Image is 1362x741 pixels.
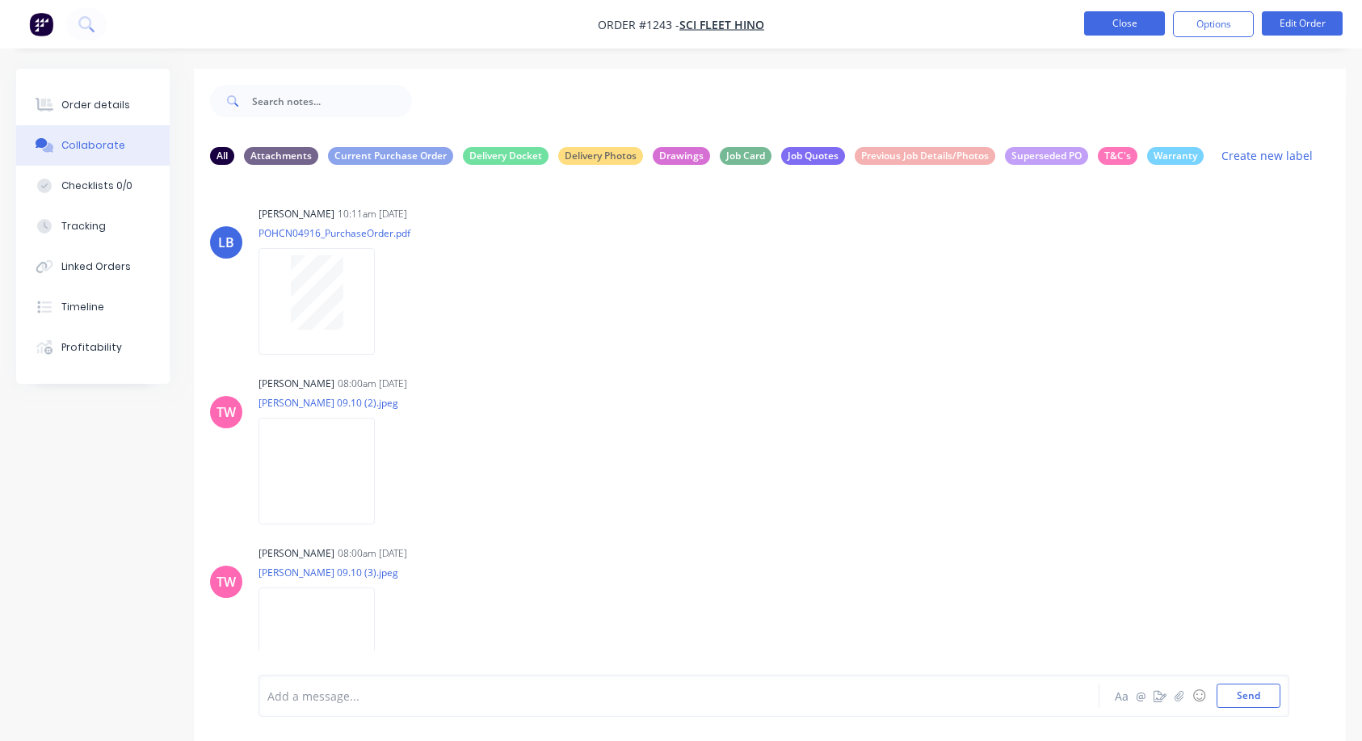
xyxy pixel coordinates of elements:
button: Tracking [16,206,170,246]
div: Delivery Docket [463,147,549,165]
div: TW [216,572,236,592]
button: Create new label [1213,145,1322,166]
div: Job Quotes [781,147,845,165]
div: Attachments [244,147,318,165]
div: Drawings [653,147,710,165]
div: Order details [61,98,130,112]
button: Options [1173,11,1254,37]
button: Edit Order [1262,11,1343,36]
button: @ [1131,686,1150,705]
div: 08:00am [DATE] [338,377,407,391]
div: 10:11am [DATE] [338,207,407,221]
button: Send [1217,684,1280,708]
div: TW [216,402,236,422]
div: Warranty [1147,147,1204,165]
div: 08:00am [DATE] [338,546,407,561]
button: Checklists 0/0 [16,166,170,206]
div: Superseded PO [1005,147,1088,165]
div: Linked Orders [61,259,131,274]
div: Checklists 0/0 [61,179,132,193]
button: Order details [16,85,170,125]
div: Delivery Photos [558,147,643,165]
input: Search notes... [252,85,412,117]
span: Order #1243 - [598,17,679,32]
img: Factory [29,12,53,36]
div: LB [218,233,234,252]
div: T&C's [1098,147,1137,165]
div: Profitability [61,340,122,355]
div: [PERSON_NAME] [259,207,334,221]
button: Collaborate [16,125,170,166]
p: [PERSON_NAME] 09.10 (2).jpeg [259,396,398,410]
button: Linked Orders [16,246,170,287]
div: Current Purchase Order [328,147,453,165]
div: All [210,147,234,165]
div: Job Card [720,147,771,165]
p: [PERSON_NAME] 09.10 (3).jpeg [259,566,398,579]
button: Profitability [16,327,170,368]
button: Aa [1112,686,1131,705]
div: [PERSON_NAME] [259,377,334,391]
button: Timeline [16,287,170,327]
p: POHCN04916_PurchaseOrder.pdf [259,226,410,240]
div: Tracking [61,219,106,234]
div: Timeline [61,300,104,314]
button: ☺ [1189,686,1209,705]
a: Sci Fleet Hino [679,17,764,32]
button: Close [1084,11,1165,36]
div: Previous Job Details/Photos [855,147,995,165]
div: [PERSON_NAME] [259,546,334,561]
div: Collaborate [61,138,125,153]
